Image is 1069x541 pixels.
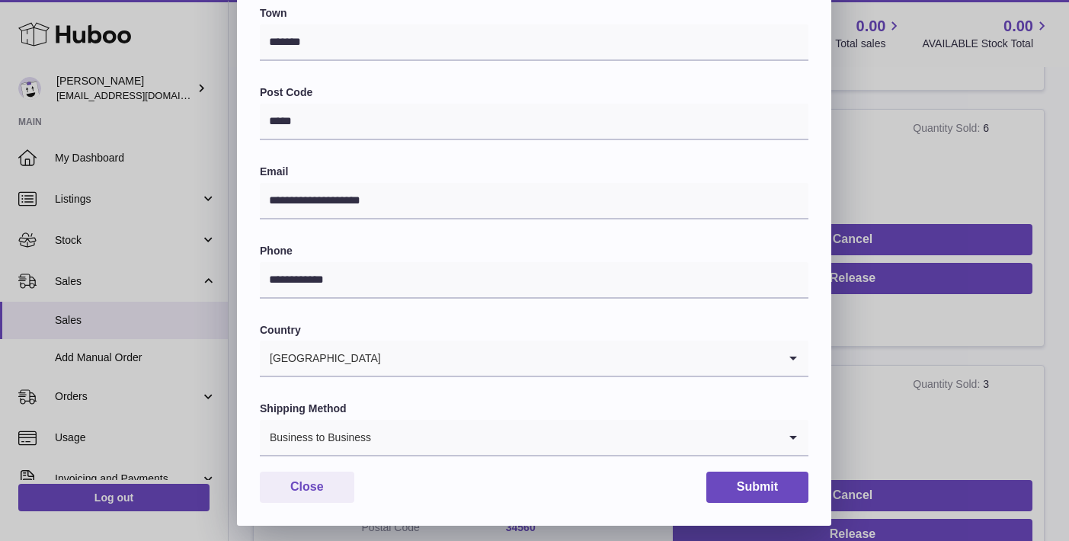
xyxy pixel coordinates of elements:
label: Email [260,165,808,179]
button: Close [260,472,354,503]
span: [GEOGRAPHIC_DATA] [260,341,382,376]
span: Business to Business [260,420,372,455]
button: Submit [706,472,808,503]
label: Post Code [260,85,808,100]
label: Town [260,6,808,21]
div: Search for option [260,341,808,377]
input: Search for option [382,341,778,376]
label: Shipping Method [260,402,808,416]
label: Country [260,323,808,338]
input: Search for option [372,420,778,455]
div: Search for option [260,420,808,456]
label: Phone [260,244,808,258]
